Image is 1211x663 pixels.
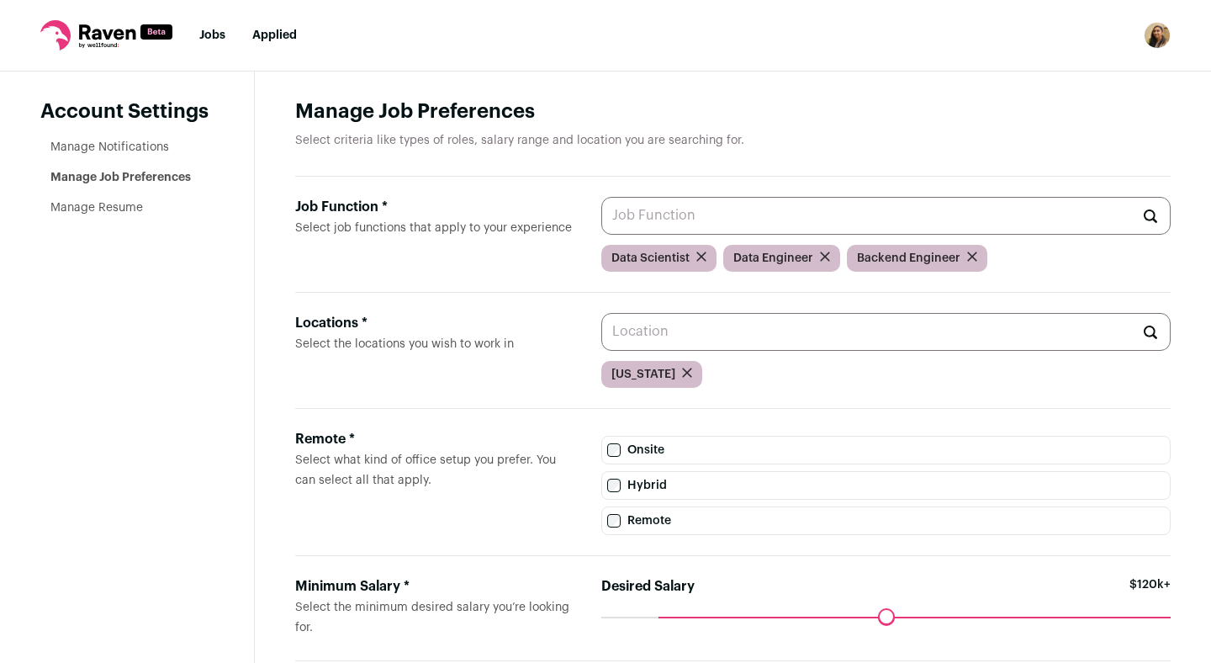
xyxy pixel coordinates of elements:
[607,514,621,528] input: Remote
[295,132,1171,149] p: Select criteria like types of roles, salary range and location you are searching for.
[50,141,169,153] a: Manage Notifications
[295,338,514,350] span: Select the locations you wish to work in
[295,98,1171,125] h1: Manage Job Preferences
[1129,576,1171,617] span: $120k+
[611,250,690,267] span: Data Scientist
[1144,22,1171,49] img: 8829396-medium_jpg
[601,471,1171,500] label: Hybrid
[50,172,191,183] a: Manage Job Preferences
[607,443,621,457] input: Onsite
[199,29,225,41] a: Jobs
[611,366,675,383] span: [US_STATE]
[857,250,960,267] span: Backend Engineer
[601,507,1171,535] label: Remote
[601,576,695,597] label: Desired Salary
[601,197,1171,235] input: Job Function
[252,29,297,41] a: Applied
[733,250,813,267] span: Data Engineer
[295,429,574,449] div: Remote *
[601,313,1171,351] input: Location
[295,197,574,217] div: Job Function *
[295,454,556,486] span: Select what kind of office setup you prefer. You can select all that apply.
[50,202,143,214] a: Manage Resume
[295,313,574,333] div: Locations *
[1144,22,1171,49] button: Open dropdown
[295,576,574,597] div: Minimum Salary *
[295,602,569,634] span: Select the minimum desired salary you’re looking for.
[40,98,214,125] header: Account Settings
[295,222,572,234] span: Select job functions that apply to your experience
[601,436,1171,464] label: Onsite
[607,479,621,492] input: Hybrid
